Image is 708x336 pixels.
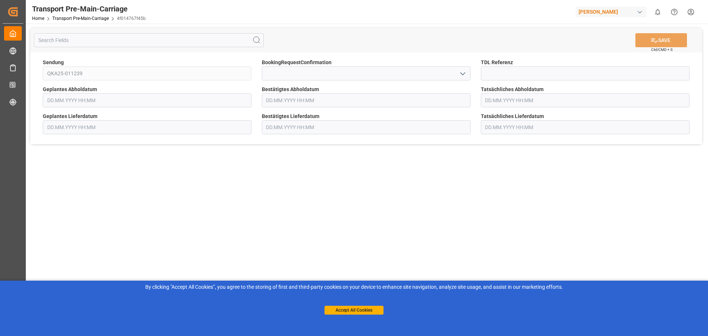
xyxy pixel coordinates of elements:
button: SAVE [635,33,687,47]
button: open menu [457,68,468,79]
span: Geplantes Lieferdatum [43,112,97,120]
input: DD.MM.YYYY HH:MM [43,93,251,107]
span: BookingRequestConfirmation [262,59,332,66]
input: DD.MM.YYYY HH:MM [481,93,690,107]
a: Transport Pre-Main-Carriage [52,16,109,21]
span: Bestätigtes Abholdatum [262,86,319,93]
div: By clicking "Accept All Cookies”, you agree to the storing of first and third-party cookies on yo... [5,283,703,291]
span: Tatsächliches Lieferdatum [481,112,544,120]
input: DD.MM.YYYY HH:MM [262,93,471,107]
input: DD.MM.YYYY HH:MM [262,120,471,134]
div: Transport Pre-Main-Carriage [32,3,146,14]
button: Accept All Cookies [324,306,383,315]
input: DD.MM.YYYY HH:MM [481,120,690,134]
span: TDL Referenz [481,59,513,66]
span: Bestätigtes Lieferdatum [262,112,319,120]
span: Geplantes Abholdatum [43,86,97,93]
input: Search Fields [34,33,264,47]
span: Sendung [43,59,64,66]
span: Tatsächliches Abholdatum [481,86,544,93]
button: Help Center [666,4,683,20]
input: DD.MM.YYYY HH:MM [43,120,251,134]
div: [PERSON_NAME] [576,7,646,17]
button: show 0 new notifications [649,4,666,20]
button: [PERSON_NAME] [576,5,649,19]
a: Home [32,16,44,21]
span: Ctrl/CMD + S [651,47,673,52]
